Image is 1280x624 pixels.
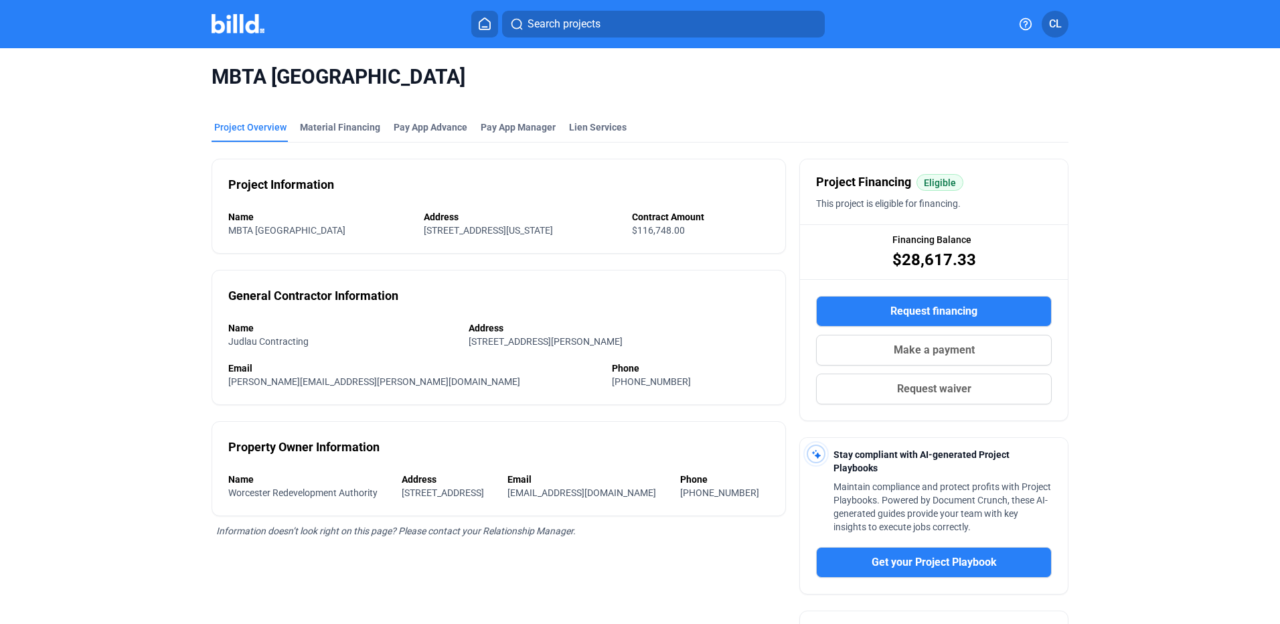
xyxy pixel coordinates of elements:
div: Address [424,210,618,224]
div: Email [507,473,667,486]
span: [STREET_ADDRESS][US_STATE] [424,225,553,236]
span: MBTA [GEOGRAPHIC_DATA] [212,64,1068,90]
span: $116,748.00 [632,225,685,236]
span: Worcester Redevelopment Authority [228,487,378,498]
span: [PHONE_NUMBER] [680,487,759,498]
span: $28,617.33 [892,249,976,270]
div: Contract Amount [632,210,769,224]
span: Request waiver [897,381,971,397]
span: Project Financing [816,173,911,191]
span: Make a payment [894,342,975,358]
span: MBTA [GEOGRAPHIC_DATA] [228,225,345,236]
div: General Contractor Information [228,287,398,305]
button: Request financing [816,296,1052,327]
button: Make a payment [816,335,1052,366]
button: CL [1042,11,1068,37]
button: Search projects [502,11,825,37]
div: Lien Services [569,121,627,134]
span: [PHONE_NUMBER] [612,376,691,387]
span: Maintain compliance and protect profits with Project Playbooks. Powered by Document Crunch, these... [833,481,1051,532]
div: Email [228,362,598,375]
div: Project Information [228,175,334,194]
span: Get your Project Playbook [872,554,997,570]
div: Material Financing [300,121,380,134]
span: [PERSON_NAME][EMAIL_ADDRESS][PERSON_NAME][DOMAIN_NAME] [228,376,520,387]
div: Name [228,210,410,224]
span: Judlau Contracting [228,336,309,347]
span: CL [1049,16,1062,32]
div: Phone [680,473,770,486]
div: Project Overview [214,121,287,134]
div: Name [228,321,455,335]
mat-chip: Eligible [916,174,963,191]
span: Pay App Manager [481,121,556,134]
div: Address [469,321,769,335]
span: [STREET_ADDRESS] [402,487,484,498]
span: Information doesn’t look right on this page? Please contact your Relationship Manager. [216,526,576,536]
button: Get your Project Playbook [816,547,1052,578]
div: Address [402,473,495,486]
span: Financing Balance [892,233,971,246]
span: [EMAIL_ADDRESS][DOMAIN_NAME] [507,487,656,498]
div: Phone [612,362,769,375]
span: [STREET_ADDRESS][PERSON_NAME] [469,336,623,347]
div: Name [228,473,388,486]
span: Search projects [528,16,601,32]
img: Billd Company Logo [212,14,264,33]
div: Property Owner Information [228,438,380,457]
div: Pay App Advance [394,121,467,134]
span: Stay compliant with AI-generated Project Playbooks [833,449,1010,473]
span: Request financing [890,303,977,319]
button: Request waiver [816,374,1052,404]
span: This project is eligible for financing. [816,198,961,209]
